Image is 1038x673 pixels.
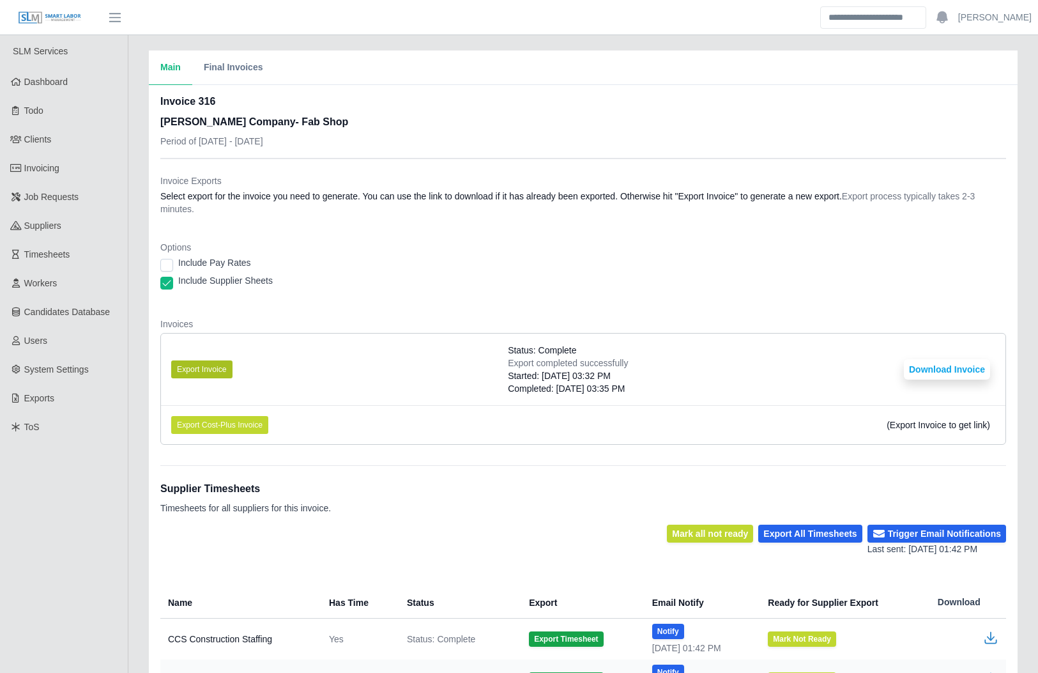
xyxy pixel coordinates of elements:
[508,344,576,357] span: Status: Complete
[24,307,111,317] span: Candidates Database
[24,249,70,259] span: Timesheets
[160,190,1006,215] dd: Select export for the invoice you need to generate. You can use the link to download if it has al...
[178,274,273,287] label: Include Supplier Sheets
[160,318,1006,330] dt: Invoices
[24,77,68,87] span: Dashboard
[508,369,628,382] div: Started: [DATE] 03:32 PM
[867,543,1006,556] div: Last sent: [DATE] 01:42 PM
[24,364,89,375] span: System Settings
[24,422,40,432] span: ToS
[642,587,758,619] th: Email Notify
[927,587,1006,619] th: Download
[407,633,475,646] span: Status: Complete
[319,587,397,619] th: Has Time
[24,393,54,403] span: Exports
[149,50,192,85] button: Main
[758,587,927,619] th: Ready for Supplier Export
[24,336,48,346] span: Users
[958,11,1032,24] a: [PERSON_NAME]
[18,11,82,25] img: SLM Logo
[24,163,59,173] span: Invoicing
[867,525,1006,543] button: Trigger Email Notifications
[178,256,251,269] label: Include Pay Rates
[24,105,43,116] span: Todo
[24,278,57,288] span: Workers
[508,382,628,395] div: Completed: [DATE] 03:35 PM
[160,587,319,619] th: Name
[904,359,990,380] button: Download Invoice
[160,481,331,497] h1: Supplier Timesheets
[652,624,684,639] button: Notify
[24,134,52,144] span: Clients
[508,357,628,369] div: Export completed successfully
[24,220,61,231] span: Suppliers
[887,420,990,430] span: (Export Invoice to get link)
[192,50,275,85] button: Final Invoices
[519,587,642,619] th: Export
[160,502,331,514] p: Timesheets for all suppliers for this invoice.
[160,241,1006,254] dt: Options
[171,360,233,378] button: Export Invoice
[758,525,862,543] button: Export All Timesheets
[160,619,319,660] td: CCS Construction Staffing
[319,619,397,660] td: Yes
[13,46,68,56] span: SLM Services
[160,174,1006,187] dt: Invoice Exports
[160,135,348,148] p: Period of [DATE] - [DATE]
[667,525,753,543] button: Mark all not ready
[24,192,79,202] span: Job Requests
[529,631,603,647] button: Export Timesheet
[160,94,348,109] h2: Invoice 316
[820,6,926,29] input: Search
[652,642,748,654] div: [DATE] 01:42 PM
[171,416,268,434] button: Export Cost-Plus Invoice
[904,364,990,375] a: Download Invoice
[160,114,348,130] h3: [PERSON_NAME] Company- Fab Shop
[397,587,519,619] th: Status
[768,631,836,647] button: Mark Not Ready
